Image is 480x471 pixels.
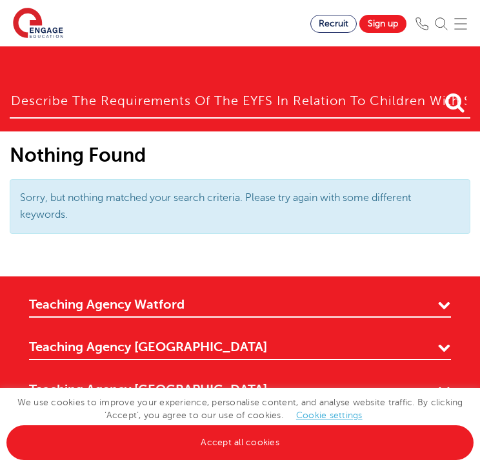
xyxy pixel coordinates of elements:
span: We use cookies to improve your experience, personalise content, and analyse website traffic. By c... [6,398,474,447]
a: Sign up [359,15,406,33]
a: Teaching Agency Watford [29,296,451,318]
img: Search [435,17,448,30]
img: Phone [415,17,428,30]
img: Engage Education [13,8,63,40]
a: Teaching Agency [GEOGRAPHIC_DATA] [29,338,451,360]
input: Search for: [10,79,470,119]
a: Teaching Agency [GEOGRAPHIC_DATA] [29,381,451,403]
a: Recruit [310,15,357,33]
h2: Nothing Found [10,144,470,166]
span: Recruit [319,19,348,28]
p: Sorry, but nothing matched your search criteria. Please try again with some different keywords. [20,189,460,224]
a: Accept all cookies [6,425,474,460]
a: Cookie settings [296,410,363,420]
img: Mobile Menu [454,17,467,30]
